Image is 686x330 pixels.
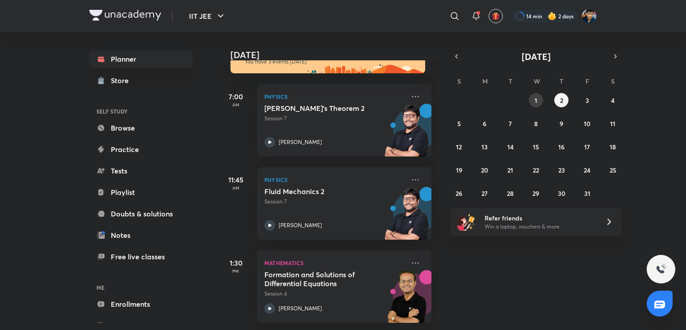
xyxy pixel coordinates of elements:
[477,186,492,200] button: October 27, 2025
[264,198,405,206] p: Session 7
[509,119,512,128] abbr: October 7, 2025
[482,77,488,85] abbr: Monday
[586,77,589,85] abbr: Friday
[586,96,589,105] abbr: October 3, 2025
[580,140,594,154] button: October 17, 2025
[610,143,616,151] abbr: October 18, 2025
[477,116,492,131] button: October 6, 2025
[560,96,563,105] abbr: October 2, 2025
[560,119,563,128] abbr: October 9, 2025
[245,58,417,65] p: You have 3 events [DATE]
[89,205,193,223] a: Doubts & solutions
[218,268,254,274] p: PM
[580,186,594,200] button: October 31, 2025
[532,189,539,198] abbr: October 29, 2025
[218,102,254,107] p: AM
[533,143,539,151] abbr: October 15, 2025
[560,77,563,85] abbr: Thursday
[463,50,609,63] button: [DATE]
[89,162,193,180] a: Tests
[481,166,488,174] abbr: October 20, 2025
[89,248,193,266] a: Free live classes
[264,258,405,268] p: Mathematics
[218,185,254,190] p: AM
[534,119,538,128] abbr: October 8, 2025
[581,8,597,24] img: SHREYANSH GUPTA
[522,51,551,63] span: [DATE]
[111,75,134,86] div: Store
[610,166,616,174] abbr: October 25, 2025
[606,116,620,131] button: October 11, 2025
[558,166,565,174] abbr: October 23, 2025
[452,186,466,200] button: October 26, 2025
[485,223,594,231] p: Win a laptop, vouchers & more
[264,187,376,196] h5: Fluid Mechanics 2
[584,119,590,128] abbr: October 10, 2025
[89,72,193,89] a: Store
[535,96,537,105] abbr: October 1, 2025
[554,140,569,154] button: October 16, 2025
[580,93,594,107] button: October 3, 2025
[507,189,514,198] abbr: October 28, 2025
[580,163,594,177] button: October 24, 2025
[584,166,590,174] abbr: October 24, 2025
[606,93,620,107] button: October 4, 2025
[492,12,500,20] img: avatar
[481,143,488,151] abbr: October 13, 2025
[477,140,492,154] button: October 13, 2025
[529,163,543,177] button: October 22, 2025
[456,189,462,198] abbr: October 26, 2025
[218,258,254,268] h5: 1:30
[558,143,565,151] abbr: October 16, 2025
[264,91,405,102] p: Physics
[230,50,440,60] h4: [DATE]
[503,140,518,154] button: October 14, 2025
[89,104,193,119] h6: SELF STUDY
[529,116,543,131] button: October 8, 2025
[382,187,431,249] img: unacademy
[503,116,518,131] button: October 7, 2025
[503,163,518,177] button: October 21, 2025
[489,9,503,23] button: avatar
[606,140,620,154] button: October 18, 2025
[529,93,543,107] button: October 1, 2025
[457,213,475,231] img: referral
[456,143,462,151] abbr: October 12, 2025
[483,119,486,128] abbr: October 6, 2025
[89,140,193,158] a: Practice
[610,119,615,128] abbr: October 11, 2025
[503,186,518,200] button: October 28, 2025
[533,166,539,174] abbr: October 22, 2025
[477,163,492,177] button: October 20, 2025
[529,186,543,200] button: October 29, 2025
[279,221,322,229] p: [PERSON_NAME]
[584,189,590,198] abbr: October 31, 2025
[264,290,405,298] p: Session 4
[452,163,466,177] button: October 19, 2025
[89,50,193,68] a: Planner
[611,77,615,85] abbr: Saturday
[452,116,466,131] button: October 5, 2025
[264,174,405,185] p: Physics
[457,77,461,85] abbr: Sunday
[264,114,405,123] p: Session 7
[89,226,193,244] a: Notes
[554,163,569,177] button: October 23, 2025
[611,96,615,105] abbr: October 4, 2025
[264,270,376,288] h5: Formation and Solutions of Differential Equations
[529,140,543,154] button: October 15, 2025
[279,305,322,313] p: [PERSON_NAME]
[89,280,193,295] h6: ME
[485,213,594,223] h6: Refer friends
[279,138,322,146] p: [PERSON_NAME]
[534,77,540,85] abbr: Wednesday
[507,143,514,151] abbr: October 14, 2025
[89,295,193,313] a: Enrollments
[548,12,556,21] img: streak
[218,174,254,185] h5: 11:45
[509,77,512,85] abbr: Tuesday
[456,166,462,174] abbr: October 19, 2025
[507,166,513,174] abbr: October 21, 2025
[558,189,565,198] abbr: October 30, 2025
[457,119,461,128] abbr: October 5, 2025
